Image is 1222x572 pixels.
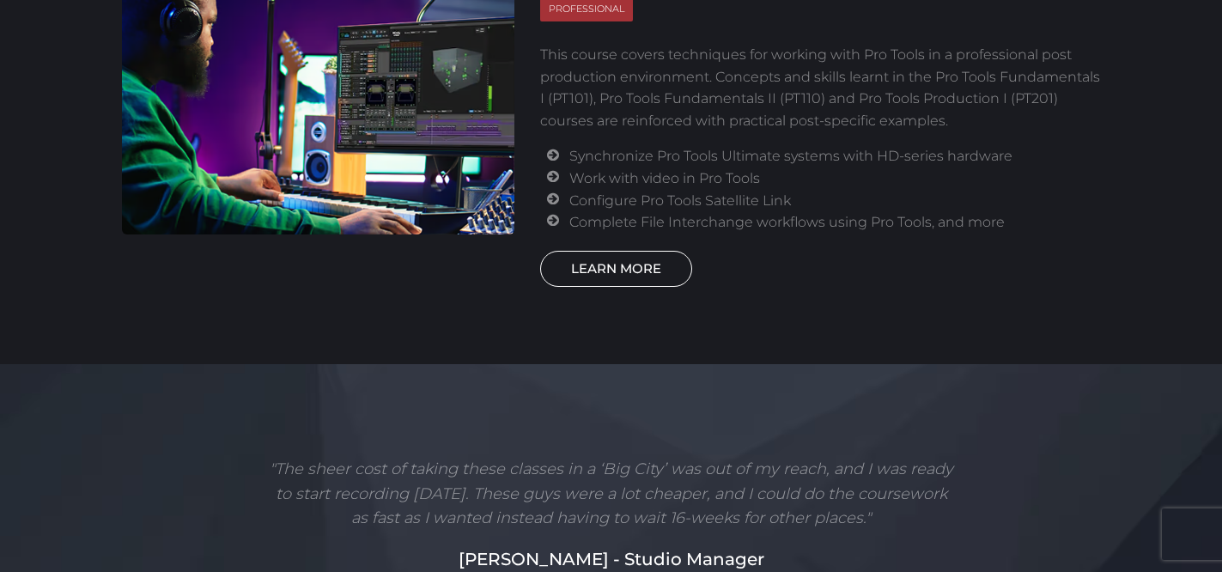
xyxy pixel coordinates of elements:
[269,457,954,531] p: "The sheer cost of taking these classes in a ‘Big City’ was out of my reach, and I was ready to s...
[569,211,1100,234] li: Complete File Interchange workflows using Pro Tools, and more
[540,44,1101,131] p: This course covers techniques for working with Pro Tools in a professional post production enviro...
[569,145,1100,167] li: Synchronize Pro Tools Ultimate systems with HD-series hardware
[569,190,1100,212] li: Configure Pro Tools Satellite Link
[569,167,1100,190] li: Work with video in Pro Tools
[540,251,692,287] a: LEARN MORE
[122,546,1101,572] h5: [PERSON_NAME] - Studio Manager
